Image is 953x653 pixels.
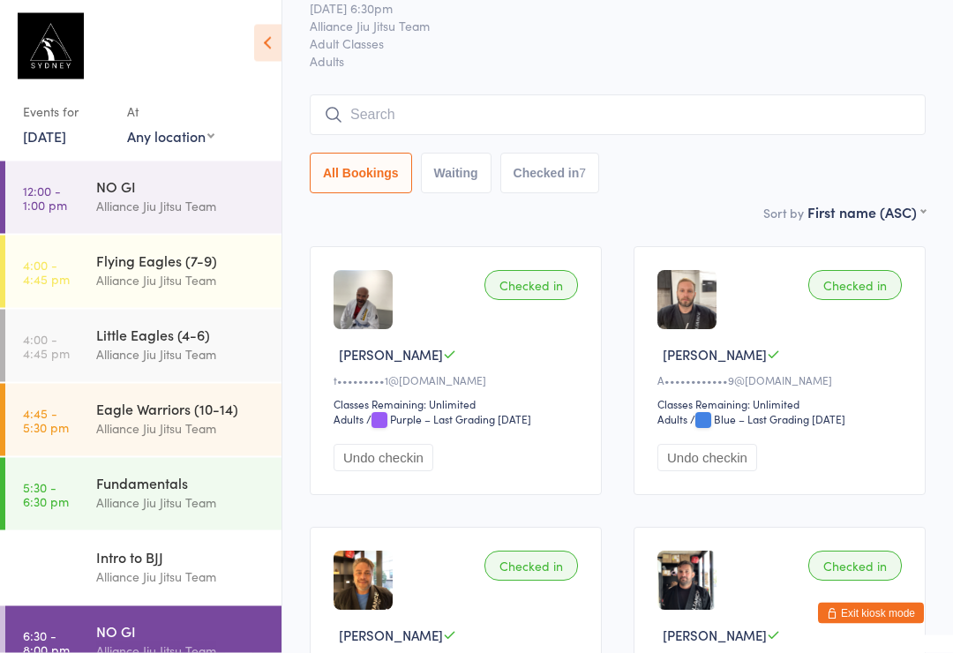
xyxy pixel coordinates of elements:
time: 4:45 - 5:30 pm [23,406,69,434]
div: Any location [127,126,214,146]
div: Classes Remaining: Unlimited [657,397,907,412]
img: Alliance Sydney [18,13,84,79]
div: Checked in [484,271,578,301]
div: A••••••••••••9@[DOMAIN_NAME] [657,373,907,388]
span: [PERSON_NAME] [339,346,443,364]
div: Alliance Jiu Jitsu Team [96,418,266,439]
a: 4:00 -4:45 pmFlying Eagles (7-9)Alliance Jiu Jitsu Team [5,236,281,308]
a: [DATE] [23,126,66,146]
div: Eagle Warriors (10-14) [96,399,266,418]
div: Alliance Jiu Jitsu Team [96,567,266,587]
div: Classes Remaining: Unlimited [334,397,583,412]
div: Adults [334,412,364,427]
img: image1700639991.png [334,271,393,330]
div: Fundamentals [96,473,266,492]
button: All Bookings [310,154,412,194]
time: 5:30 - 6:30 pm [23,480,69,508]
time: 4:00 - 4:45 pm [23,258,70,286]
a: 5:30 -6:30 pmFundamentalsAlliance Jiu Jitsu Team [5,458,281,530]
div: t•••••••••1@[DOMAIN_NAME] [334,373,583,388]
div: Alliance Jiu Jitsu Team [96,270,266,290]
div: First name (ASC) [807,203,926,222]
time: 4:00 - 4:45 pm [23,332,70,360]
div: Events for [23,97,109,126]
div: Checked in [808,552,902,582]
div: Flying Eagles (7-9) [96,251,266,270]
a: 12:00 -1:00 pmNO GIAlliance Jiu Jitsu Team [5,161,281,234]
label: Sort by [763,205,804,222]
span: [PERSON_NAME] [663,627,767,645]
span: / Purple – Last Grading [DATE] [366,412,531,427]
div: Alliance Jiu Jitsu Team [96,196,266,216]
span: [PERSON_NAME] [663,346,767,364]
button: Undo checkin [657,445,757,472]
span: Adults [310,53,926,71]
span: Adult Classes [310,35,898,53]
img: image1741994096.png [657,271,717,330]
div: Checked in [808,271,902,301]
button: Exit kiosk mode [818,603,924,624]
img: image1680554120.png [334,552,393,611]
div: 7 [579,167,586,181]
div: Intro to BJJ [96,547,266,567]
span: [PERSON_NAME] [339,627,443,645]
div: NO GI [96,621,266,641]
div: Adults [657,412,687,427]
button: Undo checkin [334,445,433,472]
div: NO GI [96,176,266,196]
a: 5:30 -6:15 pmIntro to BJJAlliance Jiu Jitsu Team [5,532,281,604]
div: Alliance Jiu Jitsu Team [96,344,266,364]
time: 5:30 - 6:15 pm [23,554,67,582]
span: / Blue – Last Grading [DATE] [690,412,845,427]
span: Alliance Jiu Jitsu Team [310,18,898,35]
a: 4:45 -5:30 pmEagle Warriors (10-14)Alliance Jiu Jitsu Team [5,384,281,456]
div: Alliance Jiu Jitsu Team [96,492,266,513]
div: Little Eagles (4-6) [96,325,266,344]
time: 12:00 - 1:00 pm [23,184,67,212]
button: Checked in7 [500,154,600,194]
a: 4:00 -4:45 pmLittle Eagles (4-6)Alliance Jiu Jitsu Team [5,310,281,382]
img: image1680071731.png [657,552,717,611]
div: At [127,97,214,126]
button: Waiting [421,154,492,194]
div: Checked in [484,552,578,582]
input: Search [310,95,926,136]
